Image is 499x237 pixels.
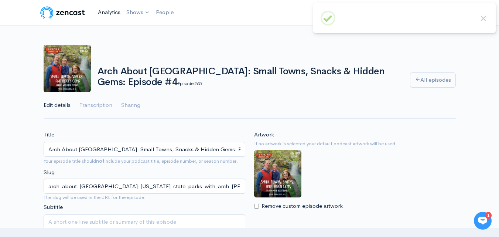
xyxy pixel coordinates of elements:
a: Edit details [44,92,71,119]
label: Remove custom episode artwork [262,202,343,210]
small: The slug will be used in the URL for the episode. [44,194,245,201]
label: Slug [44,168,55,177]
a: Analytics [95,4,123,20]
label: Title [44,131,54,139]
span: New conversation [48,102,89,108]
label: Artwork [254,131,274,139]
h1: Hi 👋 [11,36,137,48]
a: Sharing [121,92,140,119]
small: Episode 265 [177,80,201,87]
h1: Arch About [GEOGRAPHIC_DATA]: Small Towns, Snacks & Hidden Gems: Episode #4 [98,66,401,87]
label: Subtitle [44,203,63,211]
a: Transcription [79,92,112,119]
p: Find an answer quickly [10,127,138,136]
h2: Just let us know if you need anything and we'll be happy to help! 🙂 [11,49,137,85]
small: If no artwork is selected your default podcast artwork will be used [254,140,456,148]
input: title-of-episode [44,179,245,194]
a: People [153,4,177,20]
small: Your episode title should include your podcast title, episode number, or season number. [44,158,238,164]
a: All episodes [410,72,456,88]
iframe: gist-messenger-bubble-iframe [474,212,492,230]
button: Close this dialog [479,14,488,23]
button: New conversation [11,98,136,113]
input: Search articles [21,139,132,154]
input: What is the episode's title? [44,142,245,157]
strong: not [96,158,105,164]
img: ZenCast Logo [39,5,86,20]
a: Shows [123,4,153,21]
